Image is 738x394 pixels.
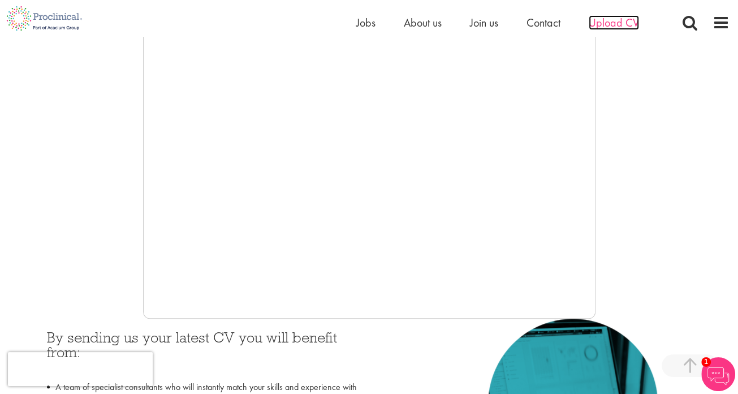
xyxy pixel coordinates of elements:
[701,357,711,367] span: 1
[701,357,735,391] img: Chatbot
[47,330,361,375] h3: By sending us your latest CV you will benefit from:
[404,15,442,30] a: About us
[526,15,560,30] a: Contact
[8,352,153,386] iframe: reCAPTCHA
[356,15,376,30] a: Jobs
[470,15,498,30] a: Join us
[589,15,639,30] a: Upload CV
